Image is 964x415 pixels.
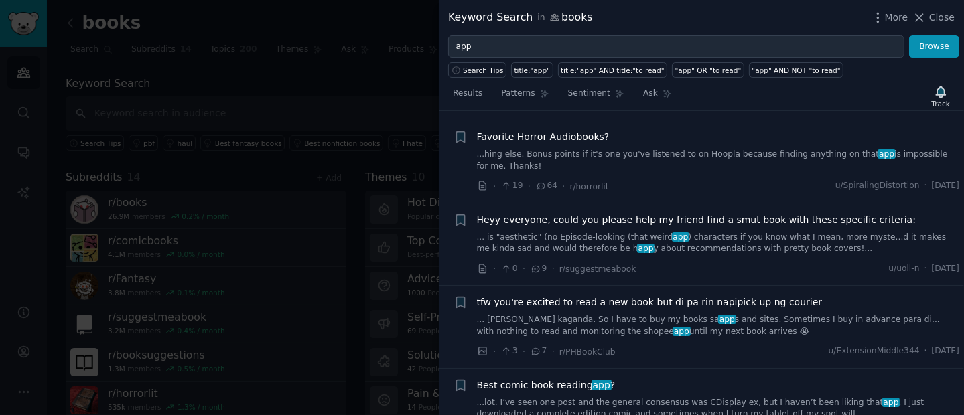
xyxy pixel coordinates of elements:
a: Favorite Horror Audiobooks? [477,130,610,144]
a: Patterns [496,83,553,110]
a: Sentiment [563,83,629,110]
span: u/ExtensionMiddle344 [829,345,920,357]
span: u/SpiralingDistortion [835,180,920,192]
div: title:"app" [514,66,551,75]
span: Close [929,11,955,25]
span: u/uoll-n [889,263,920,275]
span: · [552,345,555,359]
span: r/horrorlit [570,182,609,191]
span: [DATE] [932,263,959,275]
span: · [493,262,496,276]
span: · [924,180,927,192]
span: 9 [530,263,547,275]
span: Patterns [501,88,535,100]
span: app [637,244,655,253]
div: title:"app" AND title:"to read" [561,66,665,75]
a: tfw you're excited to read a new book but di pa rin napipick up ng courier [477,295,823,309]
span: Results [453,88,482,100]
span: Best comic book reading ? [477,378,616,392]
div: "app" AND NOT "to read" [752,66,840,75]
span: 64 [535,180,557,192]
span: · [493,345,496,359]
a: title:"app" AND title:"to read" [558,62,668,78]
span: · [924,263,927,275]
a: ... is "aesthetic" (no Episode-looking (that weirdapp) characters if you know what I mean, more m... [477,232,960,255]
span: · [528,179,531,193]
span: 0 [500,263,517,275]
div: Keyword Search books [448,9,593,26]
a: ... [PERSON_NAME] kaganda. So I have to buy my books saapps and sites. Sometimes I buy in advance... [477,314,960,337]
span: · [523,345,525,359]
span: Sentiment [568,88,610,100]
span: Search Tips [463,66,504,75]
span: app [882,398,900,407]
button: Close [912,11,955,25]
button: Track [927,82,955,110]
span: Ask [643,88,658,100]
span: [DATE] [932,180,959,192]
span: r/suggestmeabook [559,264,636,274]
span: app [673,327,691,336]
span: app [718,315,736,324]
a: ...hing else. Bonus points if it's one you've listened to on Hoopla because finding anything on t... [477,149,960,172]
span: · [523,262,525,276]
span: · [562,179,565,193]
a: Ask [638,83,677,110]
a: "app" OR "to read" [672,62,744,78]
span: app [672,232,690,242]
a: title:"app" [511,62,553,78]
span: r/PHBookClub [559,347,616,357]
button: More [871,11,908,25]
span: More [885,11,908,25]
span: 3 [500,345,517,357]
span: · [924,345,927,357]
button: Search Tips [448,62,506,78]
span: app [592,380,612,390]
a: "app" AND NOT "to read" [749,62,843,78]
span: · [493,179,496,193]
button: Browse [909,35,959,58]
span: [DATE] [932,345,959,357]
div: "app" OR "to read" [675,66,742,75]
span: in [537,12,545,24]
span: 7 [530,345,547,357]
span: · [552,262,555,276]
a: Best comic book readingapp? [477,378,616,392]
div: Track [932,99,950,108]
a: Heyy everyone, could you please help my friend find a smut book with these specific criteria: [477,213,916,227]
input: Try a keyword related to your business [448,35,904,58]
a: Results [448,83,487,110]
span: 19 [500,180,523,192]
span: app [878,149,896,159]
